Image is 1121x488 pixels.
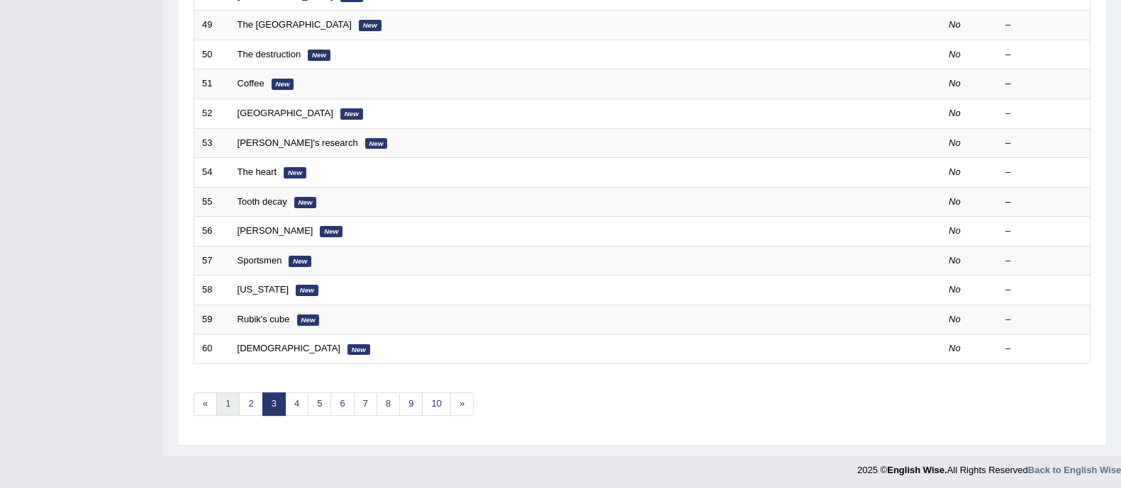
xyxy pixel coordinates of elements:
a: 4 [285,392,308,416]
div: – [1005,254,1082,268]
a: The [GEOGRAPHIC_DATA] [238,19,352,30]
div: – [1005,195,1082,209]
a: » [450,392,474,416]
a: 9 [399,392,423,416]
em: New [289,256,311,267]
em: No [949,255,961,266]
td: 53 [194,128,230,158]
a: Coffee [238,78,264,89]
div: – [1005,107,1082,120]
td: 56 [194,217,230,246]
em: No [949,196,961,207]
td: 55 [194,187,230,217]
div: – [1005,48,1082,62]
em: No [949,343,961,353]
a: [PERSON_NAME]'s research [238,137,358,148]
em: New [365,138,388,149]
em: New [347,344,370,356]
td: 59 [194,305,230,334]
em: No [949,49,961,59]
a: [DEMOGRAPHIC_DATA] [238,343,340,353]
div: – [1005,77,1082,91]
a: [PERSON_NAME] [238,225,313,236]
a: 7 [354,392,377,416]
em: New [296,285,318,296]
a: 1 [216,392,240,416]
a: Tooth decay [238,196,287,207]
em: New [294,197,317,208]
a: 3 [262,392,286,416]
em: New [284,167,306,178]
div: – [1005,166,1082,179]
div: 2025 © All Rights Reserved [857,456,1121,477]
em: No [949,225,961,236]
a: Back to English Wise [1028,465,1121,475]
td: 54 [194,158,230,188]
a: Sportsmen [238,255,282,266]
div: – [1005,137,1082,150]
strong: English Wise. [887,465,947,475]
em: No [949,284,961,295]
em: No [949,137,961,148]
div: – [1005,18,1082,32]
td: 52 [194,98,230,128]
td: 58 [194,276,230,305]
td: 60 [194,334,230,364]
em: No [949,166,961,177]
a: The heart [238,166,277,177]
td: 49 [194,11,230,40]
a: 10 [422,392,450,416]
div: – [1005,283,1082,297]
em: New [297,314,320,326]
a: 6 [330,392,354,416]
td: 51 [194,69,230,99]
em: New [359,20,381,31]
a: 2 [239,392,262,416]
em: No [949,78,961,89]
td: 50 [194,40,230,69]
em: No [949,19,961,30]
td: 57 [194,246,230,276]
a: 8 [377,392,400,416]
a: [GEOGRAPHIC_DATA] [238,108,333,118]
em: No [949,108,961,118]
em: New [272,79,294,90]
a: 5 [308,392,331,416]
em: New [340,108,363,120]
em: No [949,314,961,324]
em: New [320,226,342,237]
a: Rubik's cube [238,314,290,324]
div: – [1005,225,1082,238]
a: [US_STATE] [238,284,289,295]
em: New [308,50,330,61]
a: The destruction [238,49,301,59]
div: – [1005,342,1082,356]
a: « [194,392,217,416]
div: – [1005,313,1082,327]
